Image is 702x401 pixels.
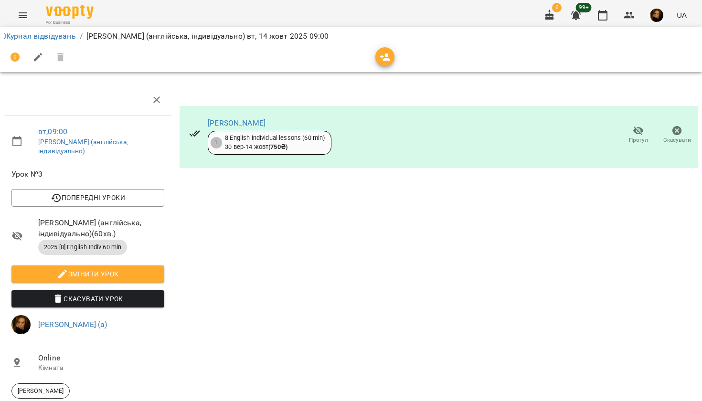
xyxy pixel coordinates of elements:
[11,315,31,334] img: 2841ed1d61ca3c6cfb1000f6ddf21641.jpg
[19,192,157,203] span: Попередні уроки
[38,363,164,373] p: Кімната
[11,169,164,180] span: Урок №3
[11,290,164,307] button: Скасувати Урок
[12,387,69,395] span: [PERSON_NAME]
[11,4,34,27] button: Menu
[38,352,164,364] span: Online
[663,136,691,144] span: Скасувати
[4,31,698,42] nav: breadcrumb
[552,3,562,12] span: 6
[4,32,76,41] a: Журнал відвідувань
[211,137,222,148] div: 1
[673,6,691,24] button: UA
[19,268,157,280] span: Змінити урок
[38,243,127,252] span: 2025 [8] English Indiv 60 min
[38,320,107,329] a: [PERSON_NAME] (а)
[576,3,592,12] span: 99+
[650,9,663,22] img: 2841ed1d61ca3c6cfb1000f6ddf21641.jpg
[208,118,266,127] a: [PERSON_NAME]
[19,293,157,305] span: Скасувати Урок
[46,5,94,19] img: Voopty Logo
[677,10,687,20] span: UA
[38,127,67,136] a: вт , 09:00
[11,265,164,283] button: Змінити урок
[38,217,164,240] span: [PERSON_NAME] (англійська, індивідуально) ( 60 хв. )
[38,138,128,155] a: [PERSON_NAME] (англійська, індивідуально)
[11,383,70,399] div: [PERSON_NAME]
[619,122,658,148] button: Прогул
[658,122,696,148] button: Скасувати
[268,143,287,150] b: ( 750 ₴ )
[86,31,329,42] p: [PERSON_NAME] (англійська, індивідуально) вт, 14 жовт 2025 09:00
[629,136,648,144] span: Прогул
[225,134,325,151] div: 8 English individual lessons (60 min) 30 вер - 14 жовт
[80,31,83,42] li: /
[11,189,164,206] button: Попередні уроки
[46,20,94,26] span: For Business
